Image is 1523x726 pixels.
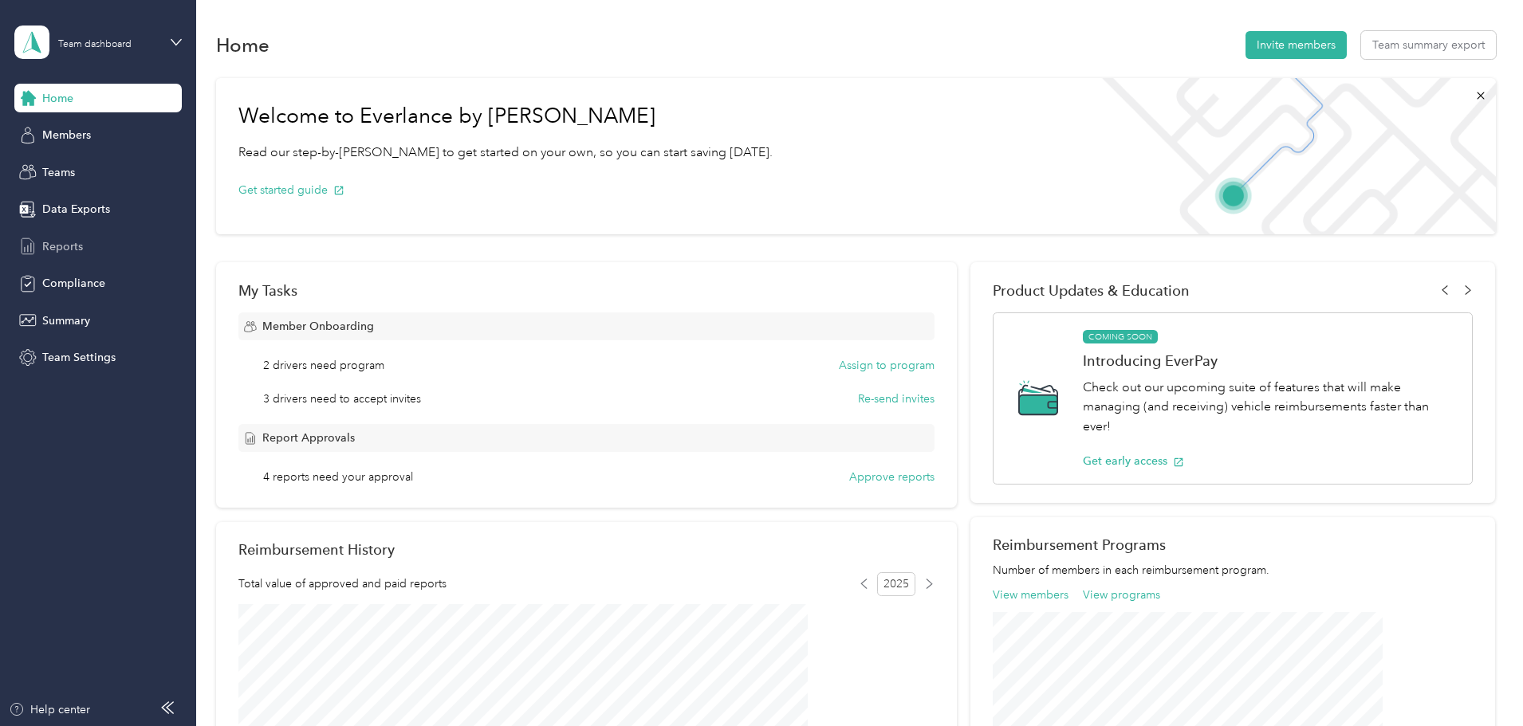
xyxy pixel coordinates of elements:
span: 4 reports need your approval [263,469,413,485]
span: Reports [42,238,83,255]
span: Report Approvals [262,430,355,446]
p: Read our step-by-[PERSON_NAME] to get started on your own, so you can start saving [DATE]. [238,143,773,163]
span: Team Settings [42,349,116,366]
button: Help center [9,701,90,718]
h2: Reimbursement Programs [993,536,1473,553]
span: Members [42,127,91,143]
span: Member Onboarding [262,318,374,335]
span: Home [42,90,73,107]
h1: Introducing EverPay [1083,352,1455,369]
button: Invite members [1246,31,1347,59]
button: View members [993,587,1068,603]
p: Number of members in each reimbursement program. [993,562,1473,579]
h1: Home [216,37,270,53]
button: Team summary export [1361,31,1496,59]
span: 3 drivers need to accept invites [263,390,421,407]
span: 2 drivers need program [263,357,384,374]
div: Team dashboard [58,40,132,49]
iframe: Everlance-gr Chat Button Frame [1434,637,1523,726]
div: My Tasks [238,282,935,299]
h2: Reimbursement History [238,541,395,558]
h1: Welcome to Everlance by [PERSON_NAME] [238,104,773,129]
img: Welcome to everlance [1086,78,1495,234]
button: View programs [1083,587,1160,603]
span: Data Exports [42,201,110,218]
span: Teams [42,164,75,181]
span: Compliance [42,275,105,292]
button: Get started guide [238,182,344,198]
p: Check out our upcoming suite of features that will make managing (and receiving) vehicle reimburs... [1083,378,1455,437]
button: Approve reports [849,469,935,485]
span: Product Updates & Education [993,282,1190,299]
span: 2025 [877,572,915,596]
span: Summary [42,312,90,329]
button: Assign to program [839,357,935,374]
button: Re-send invites [858,390,935,407]
button: Get early access [1083,453,1184,469]
span: Total value of approved and paid reports [238,575,447,592]
span: COMING SOON [1083,330,1158,344]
